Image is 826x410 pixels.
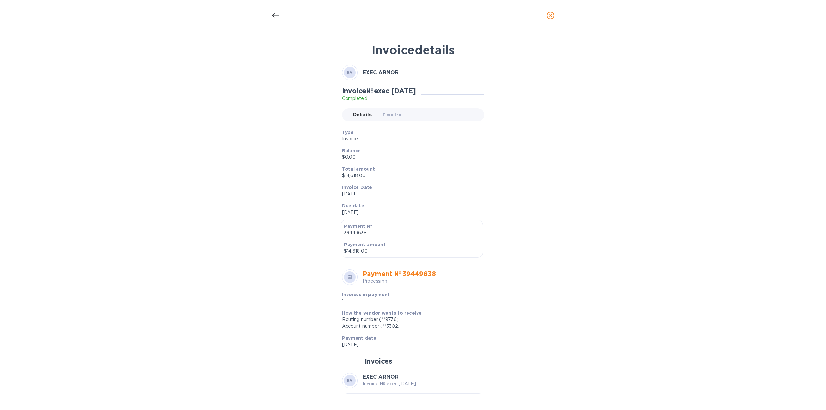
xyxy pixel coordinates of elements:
button: close [543,8,558,23]
p: Invoice № exec [DATE] [363,380,416,387]
p: $0.00 [342,154,479,161]
p: 39449638 [344,229,480,236]
b: Invoices in payment [342,292,390,297]
b: Payment № [344,224,372,229]
p: [DATE] [342,191,479,197]
b: Invoice details [372,43,455,57]
div: Account number (**3302) [342,323,479,330]
h2: Invoices [365,357,393,365]
p: $14,618.00 [342,172,479,179]
b: EXEC ARMOR [363,374,398,380]
p: [DATE] [342,341,479,348]
span: Details [353,110,372,119]
b: Total amount [342,166,375,172]
p: $14,618.00 [344,248,480,255]
p: Completed [342,95,416,102]
h2: Invoice № exec [DATE] [342,87,416,95]
iframe: Chat Widget [794,379,826,410]
b: EA [347,70,353,75]
p: Processing [363,278,436,285]
b: Type [342,130,354,135]
b: EXEC ARMOR [363,69,398,75]
b: Payment date [342,335,377,341]
b: Invoice Date [342,185,372,190]
b: Payment amount [344,242,386,247]
p: Invoice [342,135,479,142]
a: Payment № 39449638 [363,270,436,278]
p: 1 [342,298,433,305]
span: Timeline [382,111,402,118]
div: Routing number (**9736) [342,316,479,323]
b: How the vendor wants to receive [342,310,422,315]
b: Balance [342,148,361,153]
b: EA [347,378,353,383]
b: Due date [342,203,364,208]
p: [DATE] [342,209,479,216]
